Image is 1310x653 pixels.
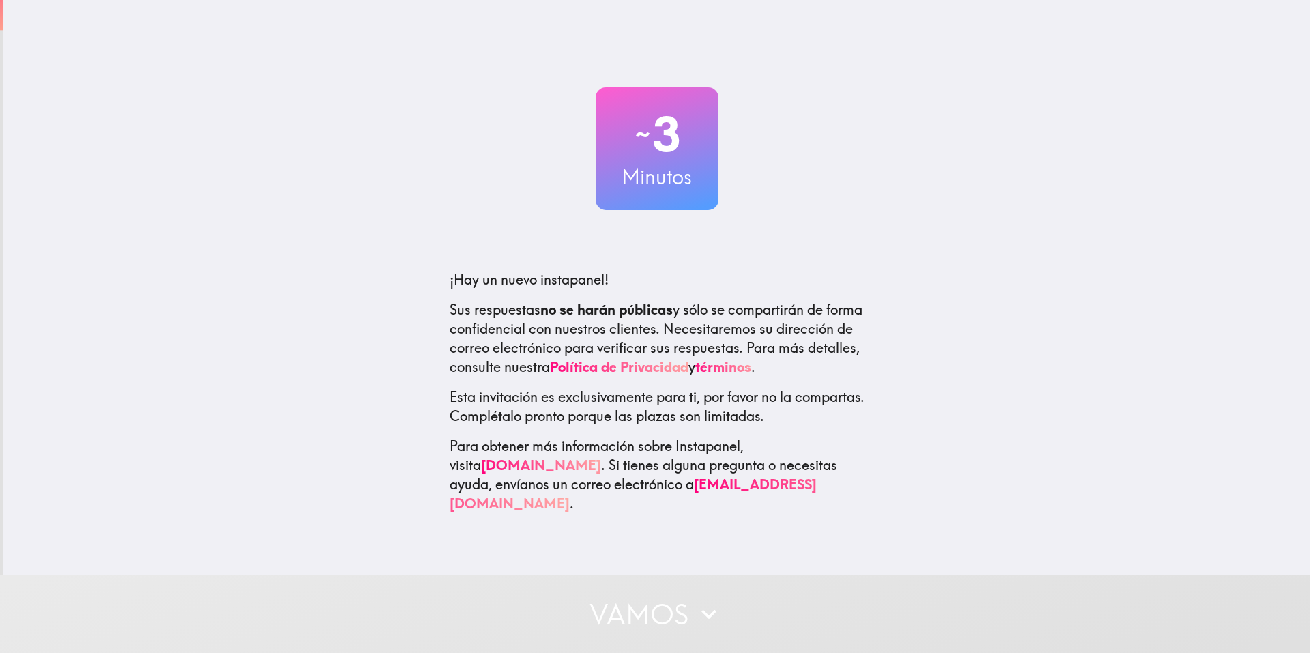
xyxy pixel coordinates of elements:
[633,114,652,155] span: ~
[450,476,817,512] a: [EMAIL_ADDRESS][DOMAIN_NAME]
[450,271,609,288] span: ¡Hay un nuevo instapanel!
[450,437,864,513] p: Para obtener más información sobre Instapanel, visita . Si tienes alguna pregunta o necesitas ayu...
[481,456,601,474] a: [DOMAIN_NAME]
[450,388,864,426] p: Esta invitación es exclusivamente para ti, por favor no la compartas. Complétalo pronto porque la...
[596,106,718,162] h2: 3
[540,301,673,318] b: no se harán públicas
[550,358,688,375] a: Política de Privacidad
[450,300,864,377] p: Sus respuestas y sólo se compartirán de forma confidencial con nuestros clientes. Necesitaremos s...
[695,358,751,375] a: términos
[596,162,718,191] h3: Minutos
